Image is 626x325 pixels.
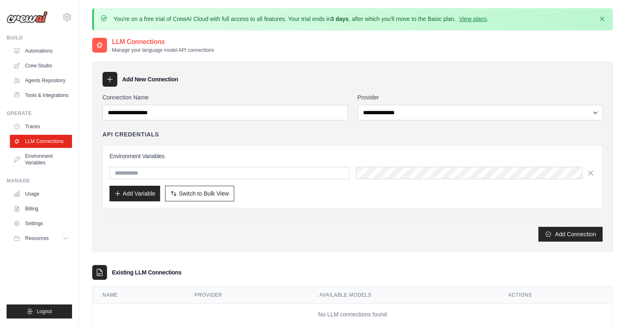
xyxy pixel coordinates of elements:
span: Logout [37,308,52,315]
img: Logo [7,11,48,23]
label: Connection Name [102,93,348,101]
span: Switch to Bulk View [179,189,229,198]
a: View plans [459,16,486,22]
th: Actions [498,287,612,304]
a: Tools & Integrations [10,89,72,102]
p: Manage your language model API connections [112,47,214,53]
p: You're on a free trial of CrewAI Cloud with full access to all features. Your trial ends in , aft... [114,15,489,23]
h3: Environment Variables [109,152,596,160]
a: Traces [10,120,72,133]
button: Logout [7,304,72,318]
h4: API Credentials [102,130,159,138]
a: Automations [10,44,72,58]
button: Add Variable [109,186,160,201]
th: Available Models [310,287,498,304]
th: Name [93,287,185,304]
th: Provider [185,287,310,304]
a: Environment Variables [10,150,72,169]
button: Add Connection [538,227,603,242]
label: Provider [358,93,603,101]
button: Resources [10,232,72,245]
strong: 3 days [330,16,349,22]
a: Settings [10,217,72,230]
button: Switch to Bulk View [165,186,234,201]
div: Operate [7,110,72,117]
a: LLM Connections [10,135,72,148]
a: Crew Studio [10,59,72,72]
h3: Add New Connection [122,75,178,83]
a: Agents Repository [10,74,72,87]
div: Manage [7,177,72,184]
a: Billing [10,202,72,215]
a: Usage [10,187,72,201]
div: Build [7,35,72,41]
span: Resources [25,235,49,242]
h2: LLM Connections [112,37,214,47]
h3: Existing LLM Connections [112,268,182,277]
